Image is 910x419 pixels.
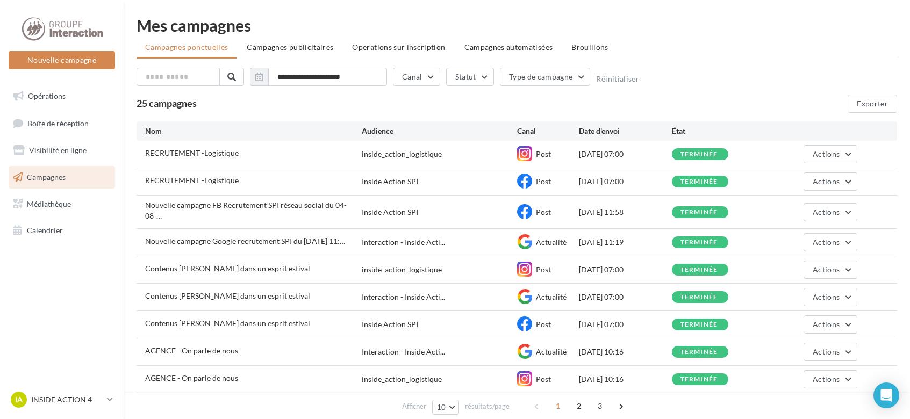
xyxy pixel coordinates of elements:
[29,146,87,155] span: Visibilité en ligne
[536,347,567,356] span: Actualité
[536,374,551,384] span: Post
[145,346,238,355] span: AGENCE - On parle de nous
[813,320,840,329] span: Actions
[517,126,579,136] div: Canal
[536,237,567,247] span: Actualité
[804,172,857,191] button: Actions
[145,264,310,273] span: Contenus Merciii dans un esprit estival
[549,398,567,415] span: 1
[362,264,442,275] div: inside_action_logistique
[579,319,672,330] div: [DATE] 07:00
[813,347,840,356] span: Actions
[804,233,857,251] button: Actions
[393,68,440,86] button: Canal
[362,176,418,187] div: Inside Action SPI
[804,343,857,361] button: Actions
[596,75,639,83] button: Réinitialiser
[402,401,426,411] span: Afficher
[680,178,718,185] div: terminée
[6,112,117,135] a: Boîte de réception
[536,207,551,216] span: Post
[536,149,551,158] span: Post
[804,370,857,388] button: Actions
[145,200,347,220] span: Nouvelle campagne FB Recrutement SPI réseau social du 04-08-2025 11:55
[137,97,197,109] span: 25 campagnes
[465,401,510,411] span: résultats/page
[579,176,672,187] div: [DATE] 07:00
[680,376,718,383] div: terminée
[672,126,765,136] div: État
[536,292,567,301] span: Actualité
[579,207,672,218] div: [DATE] 11:58
[579,126,672,136] div: Date d'envoi
[137,17,897,33] div: Mes campagnes
[873,382,899,408] div: Open Intercom Messenger
[813,265,840,274] span: Actions
[6,85,117,107] a: Opérations
[362,207,418,218] div: Inside Action SPI
[27,118,89,127] span: Boîte de réception
[579,264,672,275] div: [DATE] 07:00
[813,237,840,247] span: Actions
[145,176,239,185] span: RECRUTEMENT -Logistique
[848,95,897,113] button: Exporter
[579,346,672,357] div: [DATE] 10:16
[362,292,445,302] span: Interaction - Inside Acti...
[145,373,238,382] span: AGENCE - On parle de nous
[570,398,587,415] span: 2
[804,203,857,221] button: Actions
[15,394,23,405] span: IA
[804,261,857,279] button: Actions
[813,292,840,301] span: Actions
[813,177,840,186] span: Actions
[680,321,718,328] div: terminée
[579,292,672,302] div: [DATE] 07:00
[536,320,551,329] span: Post
[446,68,494,86] button: Statut
[145,291,310,300] span: Contenus Merciii dans un esprit estival
[804,145,857,163] button: Actions
[813,374,840,384] span: Actions
[813,207,840,216] span: Actions
[145,319,310,328] span: Contenus Merciii dans un esprit estival
[680,151,718,158] div: terminée
[27,226,63,235] span: Calendrier
[579,374,672,385] div: [DATE] 10:16
[500,68,591,86] button: Type de campagne
[579,149,672,160] div: [DATE] 07:00
[145,126,362,136] div: Nom
[591,398,608,415] span: 3
[680,239,718,246] div: terminée
[31,394,103,405] p: INSIDE ACTION 4
[9,51,115,69] button: Nouvelle campagne
[27,172,66,182] span: Campagnes
[145,236,345,245] span: Nouvelle campagne Google recrutement SPI du 04-08-2025 11:17
[680,266,718,273] div: terminée
[432,400,460,415] button: 10
[28,91,66,100] span: Opérations
[536,265,551,274] span: Post
[247,42,333,52] span: Campagnes publicitaires
[6,166,117,189] a: Campagnes
[6,219,117,242] a: Calendrier
[362,374,442,385] div: inside_action_logistique
[145,148,239,157] span: RECRUTEMENT -Logistique
[536,177,551,186] span: Post
[6,193,117,215] a: Médiathèque
[579,237,672,248] div: [DATE] 11:19
[680,294,718,301] div: terminée
[464,42,553,52] span: Campagnes automatisées
[362,126,517,136] div: Audience
[680,209,718,216] div: terminée
[680,349,718,356] div: terminée
[362,237,445,248] span: Interaction - Inside Acti...
[804,315,857,334] button: Actions
[362,346,445,357] span: Interaction - Inside Acti...
[9,389,115,410] a: IA INSIDE ACTION 4
[27,199,71,208] span: Médiathèque
[6,139,117,162] a: Visibilité en ligne
[804,288,857,306] button: Actions
[362,149,442,160] div: inside_action_logistique
[352,42,445,52] span: Operations sur inscription
[571,42,608,52] span: Brouillons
